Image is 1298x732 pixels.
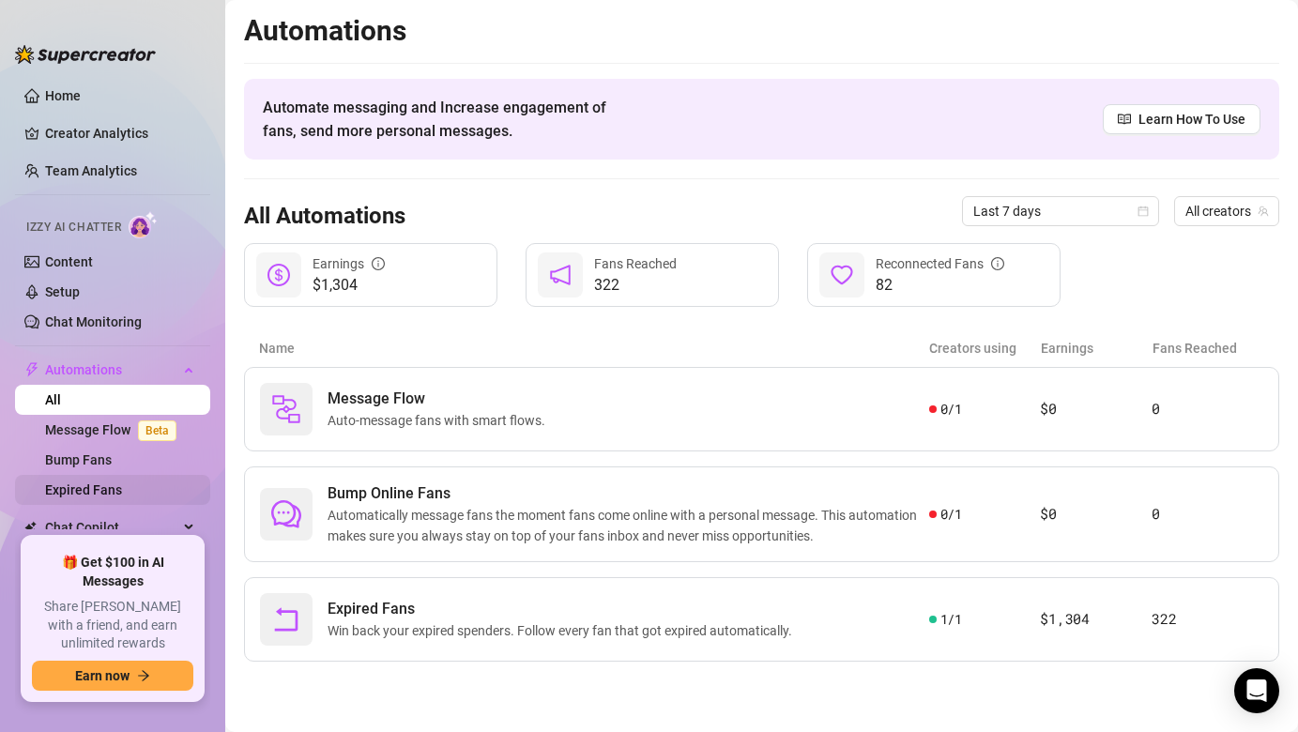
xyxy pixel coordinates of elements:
span: Izzy AI Chatter [26,219,121,236]
a: Chat Monitoring [45,314,142,329]
article: 0 [1152,503,1263,526]
span: Win back your expired spenders. Follow every fan that got expired automatically. [328,620,800,641]
span: 1 / 1 [940,609,962,630]
span: dollar [267,264,290,286]
article: 322 [1152,608,1263,631]
span: calendar [1138,206,1149,217]
span: info-circle [372,257,385,270]
span: read [1118,113,1131,126]
span: Fans Reached [594,256,677,271]
span: Learn How To Use [1138,109,1245,130]
a: Setup [45,284,80,299]
h2: Automations [244,13,1279,49]
a: Creator Analytics [45,118,195,148]
img: logo-BBDzfeDw.svg [15,45,156,64]
span: Earn now [75,668,130,683]
article: Name [259,338,929,358]
img: svg%3e [271,394,301,424]
a: Home [45,88,81,103]
span: Automate messaging and Increase engagement of fans, send more personal messages. [263,96,624,143]
span: All creators [1185,197,1268,225]
span: $1,304 [313,274,385,297]
span: Share [PERSON_NAME] with a friend, and earn unlimited rewards [32,598,193,653]
article: 0 [1152,398,1263,420]
img: Chat Copilot [24,521,37,534]
span: 0 / 1 [940,399,962,419]
span: Automatically message fans the moment fans come online with a personal message. This automation m... [328,505,929,546]
span: Last 7 days [973,197,1148,225]
span: comment [271,499,301,529]
span: 322 [594,274,677,297]
span: Expired Fans [328,598,800,620]
article: Earnings [1041,338,1153,358]
article: Fans Reached [1153,338,1264,358]
span: Beta [138,420,176,441]
h3: All Automations [244,202,405,232]
span: notification [549,264,572,286]
span: arrow-right [137,669,150,682]
article: $0 [1040,398,1152,420]
span: heart [831,264,853,286]
div: Earnings [313,253,385,274]
a: All [45,392,61,407]
span: Bump Online Fans [328,482,929,505]
a: Bump Fans [45,452,112,467]
a: Expired Fans [45,482,122,497]
div: Open Intercom Messenger [1234,668,1279,713]
span: info-circle [991,257,1004,270]
span: Chat Copilot [45,512,178,542]
article: Creators using [929,338,1041,358]
span: team [1258,206,1269,217]
div: Reconnected Fans [876,253,1004,274]
span: 82 [876,274,1004,297]
article: $1,304 [1040,608,1152,631]
a: Message FlowBeta [45,422,184,437]
img: AI Chatter [129,211,158,238]
a: Content [45,254,93,269]
span: Message Flow [328,388,553,410]
button: Earn nowarrow-right [32,661,193,691]
span: 0 / 1 [940,504,962,525]
span: Auto-message fans with smart flows. [328,410,553,431]
a: Learn How To Use [1103,104,1260,134]
span: Automations [45,355,178,385]
a: Team Analytics [45,163,137,178]
span: thunderbolt [24,362,39,377]
article: $0 [1040,503,1152,526]
span: rollback [271,604,301,634]
span: 🎁 Get $100 in AI Messages [32,554,193,590]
